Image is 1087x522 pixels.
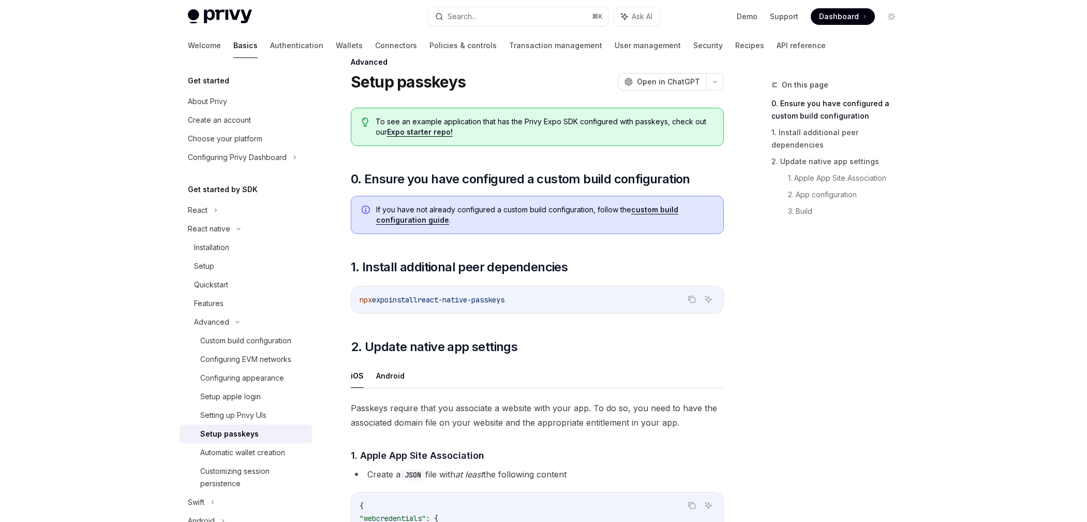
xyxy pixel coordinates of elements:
a: Basics [233,33,258,58]
a: 2. Update native app settings [771,153,908,170]
a: Quickstart [180,275,312,294]
a: Dashboard [811,8,875,25]
span: 1. Apple App Site Association [351,448,484,462]
div: Quickstart [194,279,228,291]
span: npx [360,295,372,304]
button: Search...⌘K [428,7,609,26]
div: Advanced [351,57,724,67]
div: Configuring Privy Dashboard [188,151,287,164]
button: iOS [351,364,364,388]
span: 2. Update native app settings [351,339,518,355]
button: Ask AI [614,7,660,26]
div: Search... [448,10,477,23]
img: light logo [188,9,252,24]
a: 1. Install additional peer dependencies [771,124,908,153]
div: Features [194,297,224,310]
a: Installation [180,238,312,257]
div: Setting up Privy UIs [200,409,266,422]
span: { [360,501,364,511]
code: JSON [400,469,425,481]
span: 0. Ensure you have configured a custom build configuration [351,171,690,187]
div: Create an account [188,114,251,126]
a: API reference [777,33,826,58]
a: Demo [737,11,757,22]
h5: Get started [188,75,229,87]
span: Open in ChatGPT [637,77,700,87]
svg: Info [362,206,372,216]
a: Setup passkeys [180,425,312,443]
span: 1. Install additional peer dependencies [351,259,568,275]
span: Dashboard [819,11,859,22]
div: Setup passkeys [200,428,259,440]
button: Android [376,364,405,388]
div: Swift [188,496,204,509]
span: react-native-passkeys [418,295,504,304]
a: Authentication [270,33,323,58]
span: To see an example application that has the Privy Expo SDK configured with passkeys, check out our [376,117,712,137]
li: Create a file with the following content [351,467,724,482]
div: About Privy [188,95,227,108]
a: About Privy [180,92,312,111]
div: Setup [194,260,214,272]
div: Configuring appearance [200,372,284,384]
em: at least [455,469,483,480]
div: Choose your platform [188,133,262,145]
span: If you have not already configured a custom build configuration, follow the . [376,205,713,225]
div: Installation [194,241,229,254]
span: expo [372,295,389,304]
a: Security [693,33,723,58]
a: Choose your platform [180,129,312,148]
button: Copy the contents from the code block [685,499,698,512]
a: 1. Apple App Site Association [788,170,908,186]
a: Setup [180,257,312,275]
span: ⌘ K [592,12,603,21]
a: Setup apple login [180,387,312,406]
a: Welcome [188,33,221,58]
button: Open in ChatGPT [618,73,706,91]
div: Setup apple login [200,390,261,403]
div: Configuring EVM networks [200,353,291,366]
button: Ask AI [702,293,715,306]
a: 2. App configuration [788,186,908,203]
a: Support [770,11,798,22]
a: Custom build configuration [180,331,312,350]
div: Custom build configuration [200,335,291,347]
span: install [389,295,418,304]
button: Copy the contents from the code block [685,293,698,306]
div: React [188,204,207,216]
a: Automatic wallet creation [180,443,312,462]
span: Passkeys require that you associate a website with your app. To do so, you need to have the assoc... [351,401,724,430]
span: On this page [782,79,828,91]
a: 3. Build [788,203,908,220]
a: User management [615,33,681,58]
div: Customizing session persistence [200,465,306,490]
h1: Setup passkeys [351,72,466,91]
a: Features [180,294,312,313]
h5: Get started by SDK [188,183,258,196]
div: Automatic wallet creation [200,446,285,459]
a: Customizing session persistence [180,462,312,493]
a: Setting up Privy UIs [180,406,312,425]
a: 0. Ensure you have configured a custom build configuration [771,95,908,124]
a: Configuring EVM networks [180,350,312,369]
a: Recipes [735,33,764,58]
a: Policies & controls [429,33,497,58]
span: Ask AI [632,11,652,22]
div: Advanced [194,316,229,328]
a: Wallets [336,33,363,58]
svg: Tip [362,118,369,127]
button: Toggle dark mode [883,8,900,25]
a: Transaction management [509,33,602,58]
a: Create an account [180,111,312,129]
a: Connectors [375,33,417,58]
button: Ask AI [702,499,715,512]
a: Expo starter repo! [387,127,453,137]
div: React native [188,223,230,235]
a: Configuring appearance [180,369,312,387]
